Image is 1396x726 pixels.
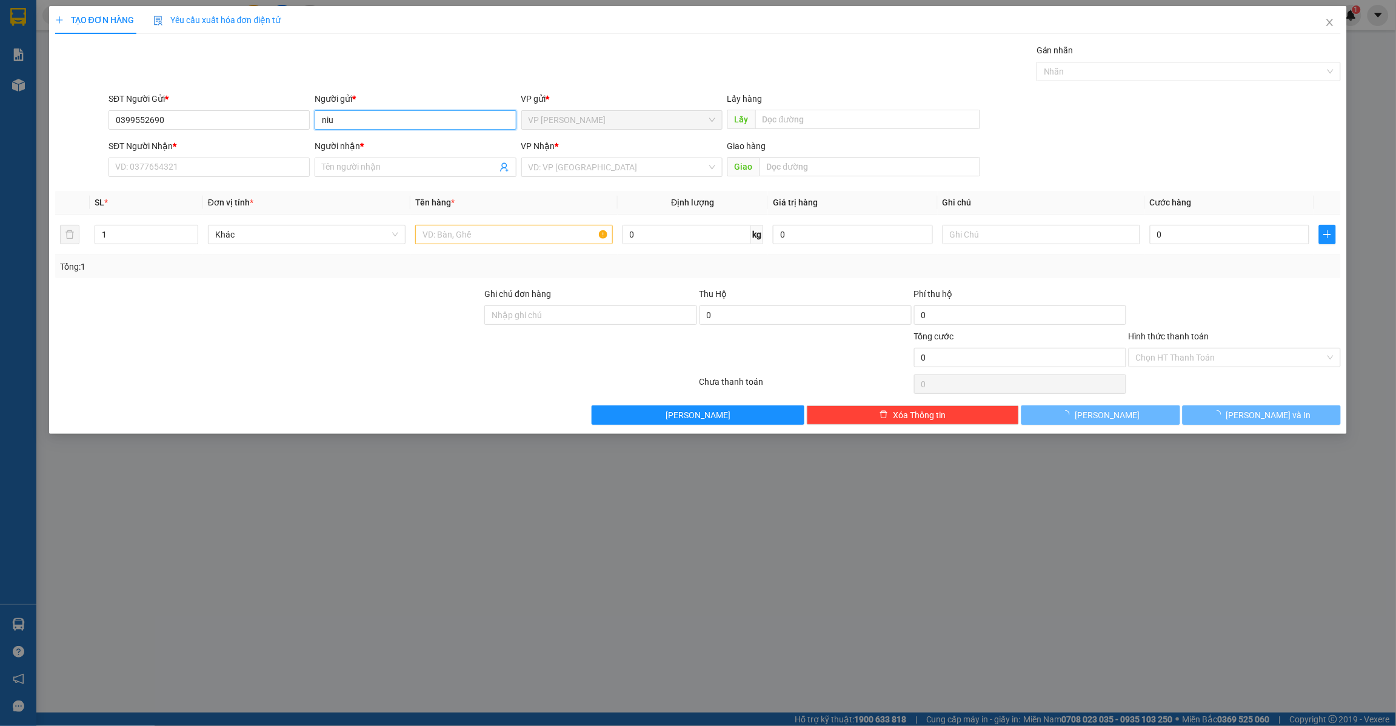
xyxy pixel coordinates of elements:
input: Ghi Chú [943,225,1140,244]
span: Cước hàng [1150,198,1192,207]
img: icon [153,16,163,25]
label: Ghi chú đơn hàng [484,289,551,299]
button: plus [1319,225,1336,244]
input: Ghi chú đơn hàng [484,305,696,325]
input: Dọc đường [755,110,980,129]
span: loading [1213,410,1226,419]
button: [PERSON_NAME] [1021,405,1180,425]
label: Gán nhãn [1037,45,1074,55]
span: kg [751,225,763,244]
span: Đơn vị tính [208,198,253,207]
span: user-add [499,162,509,172]
div: Người nhận [315,139,516,153]
div: SĐT Người Gửi [109,92,310,105]
span: Lấy [727,110,755,129]
div: Người gửi [315,92,516,105]
span: plus [55,16,64,24]
span: [PERSON_NAME] [666,408,730,422]
input: 0 [773,225,933,244]
span: close [1325,18,1335,27]
button: delete [60,225,79,244]
span: plus [1320,230,1335,239]
button: Close [1313,6,1347,40]
span: Giao [727,157,760,176]
div: Tổng: 1 [60,260,539,273]
span: Giá trị hàng [773,198,818,207]
th: Ghi chú [938,191,1145,215]
button: deleteXóa Thông tin [807,405,1019,425]
span: loading [1061,410,1075,419]
div: VP gửi [521,92,723,105]
span: [PERSON_NAME] [1075,408,1140,422]
span: VP Nam Dong [529,111,715,129]
span: Yêu cầu xuất hóa đơn điện tử [153,15,281,25]
span: SL [95,198,104,207]
span: Giao hàng [727,141,766,151]
span: [PERSON_NAME] và In [1226,408,1311,422]
input: Dọc đường [760,157,980,176]
span: Định lượng [671,198,714,207]
button: [PERSON_NAME] [592,405,804,425]
span: VP Nhận [521,141,555,151]
span: Khác [215,225,398,244]
input: VD: Bàn, Ghế [415,225,613,244]
span: Xóa Thông tin [893,408,946,422]
span: TẠO ĐƠN HÀNG [55,15,134,25]
span: Thu Hộ [700,289,727,299]
button: [PERSON_NAME] và In [1183,405,1341,425]
label: Hình thức thanh toán [1129,331,1209,341]
div: SĐT Người Nhận [109,139,310,153]
div: Phí thu hộ [914,287,1126,305]
div: Chưa thanh toán [698,375,913,396]
span: Lấy hàng [727,94,763,104]
span: delete [880,410,888,420]
span: Tên hàng [415,198,455,207]
span: Tổng cước [914,331,954,341]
